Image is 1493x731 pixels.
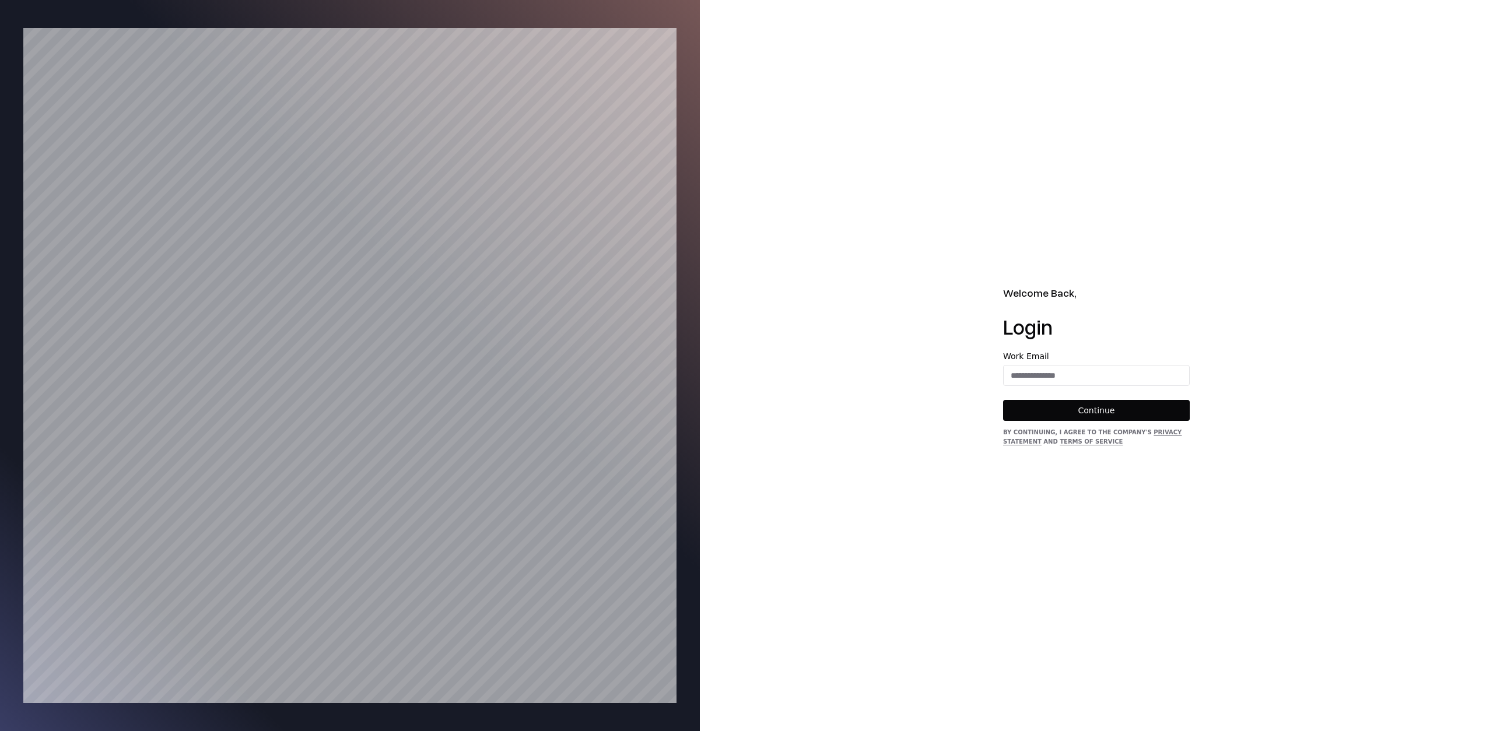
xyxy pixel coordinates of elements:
[1060,438,1123,445] a: Terms of Service
[1003,352,1190,360] label: Work Email
[1003,315,1190,338] h1: Login
[1003,429,1182,445] a: Privacy Statement
[1003,428,1190,447] div: By continuing, I agree to the Company's and
[1003,400,1190,421] button: Continue
[1003,285,1190,301] h2: Welcome Back,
